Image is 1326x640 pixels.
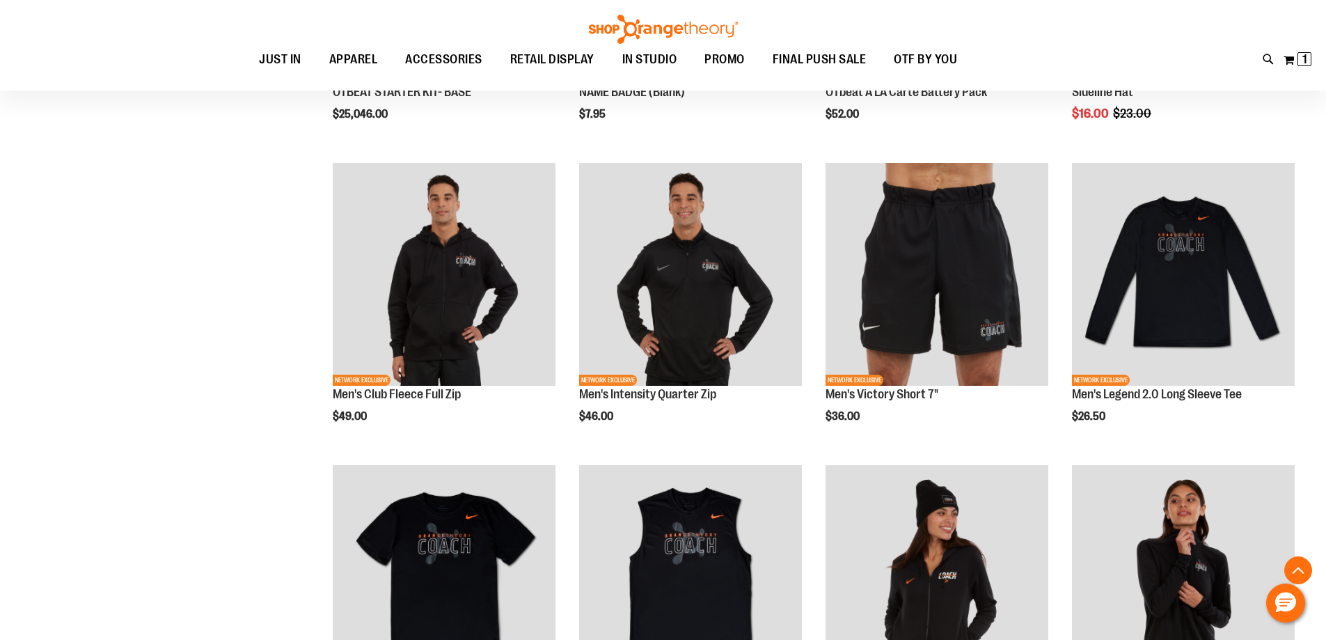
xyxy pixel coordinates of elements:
img: OTF Mens Coach FA23 Victory Short - Black primary image [826,163,1048,386]
a: IN STUDIO [608,44,691,75]
span: RETAIL DISPLAY [510,44,594,75]
div: product [572,156,809,458]
span: JUST IN [259,44,301,75]
span: FINAL PUSH SALE [773,44,867,75]
a: OTF Mens Coach FA23 Legend 2.0 LS Tee - Black primary imageNETWORK EXCLUSIVE [1072,163,1295,388]
a: Men's Legend 2.0 Long Sleeve Tee [1072,387,1242,401]
span: $36.00 [826,410,862,423]
a: PROMO [690,44,759,76]
span: $46.00 [579,410,615,423]
img: OTF Mens Coach FA23 Club Fleece Full Zip - Black primary image [333,163,555,386]
button: Hello, have a question? Let’s chat. [1266,584,1305,623]
span: IN STUDIO [622,44,677,75]
a: OTF Mens Coach FA23 Intensity Quarter Zip - Black primary imageNETWORK EXCLUSIVE [579,163,802,388]
a: NAME BADGE (Blank) [579,85,685,99]
button: Back To Top [1284,556,1312,584]
span: 1 [1302,52,1307,66]
a: Men's Intensity Quarter Zip [579,387,716,401]
span: $23.00 [1113,107,1153,120]
img: OTF Mens Coach FA23 Legend 2.0 LS Tee - Black primary image [1072,163,1295,386]
a: APPAREL [315,44,392,76]
a: OTF Mens Coach FA23 Club Fleece Full Zip - Black primary imageNETWORK EXCLUSIVE [333,163,555,388]
a: OTBEAT STARTER KIT- BASE [333,85,471,99]
a: RETAIL DISPLAY [496,44,608,76]
span: $7.95 [579,108,608,120]
span: OTF BY YOU [894,44,957,75]
span: $49.00 [333,410,369,423]
span: $25,046.00 [333,108,390,120]
a: FINAL PUSH SALE [759,44,881,76]
img: Shop Orangetheory [587,15,740,44]
span: NETWORK EXCLUSIVE [826,375,883,386]
img: OTF Mens Coach FA23 Intensity Quarter Zip - Black primary image [579,163,802,386]
a: OTF BY YOU [880,44,971,76]
span: $16.00 [1072,107,1111,120]
a: Men's Victory Short 7" [826,387,938,401]
div: product [1065,156,1302,458]
a: OTF Mens Coach FA23 Victory Short - Black primary imageNETWORK EXCLUSIVE [826,163,1048,388]
a: JUST IN [245,44,315,76]
span: $52.00 [826,108,861,120]
a: OTbeat A LA Carte Battery Pack [826,85,987,99]
a: Men's Club Fleece Full Zip [333,387,461,401]
div: product [326,156,562,458]
span: NETWORK EXCLUSIVE [333,375,390,386]
span: ACCESSORIES [405,44,482,75]
a: ACCESSORIES [391,44,496,76]
span: APPAREL [329,44,378,75]
span: NETWORK EXCLUSIVE [579,375,637,386]
span: $26.50 [1072,410,1107,423]
span: PROMO [704,44,745,75]
div: product [819,156,1055,458]
span: NETWORK EXCLUSIVE [1072,375,1130,386]
a: Sideline Hat [1072,85,1133,99]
